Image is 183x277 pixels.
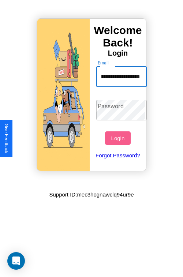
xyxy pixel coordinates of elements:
div: Open Intercom Messenger [7,252,25,270]
div: Give Feedback [4,124,9,153]
button: Login [105,131,130,145]
p: Support ID: mec3hognawclq94ur9e [49,190,134,199]
h3: Welcome Back! [90,24,146,49]
a: Forgot Password? [93,145,143,166]
h4: Login [90,49,146,57]
img: gif [37,19,90,171]
label: Email [98,60,109,66]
